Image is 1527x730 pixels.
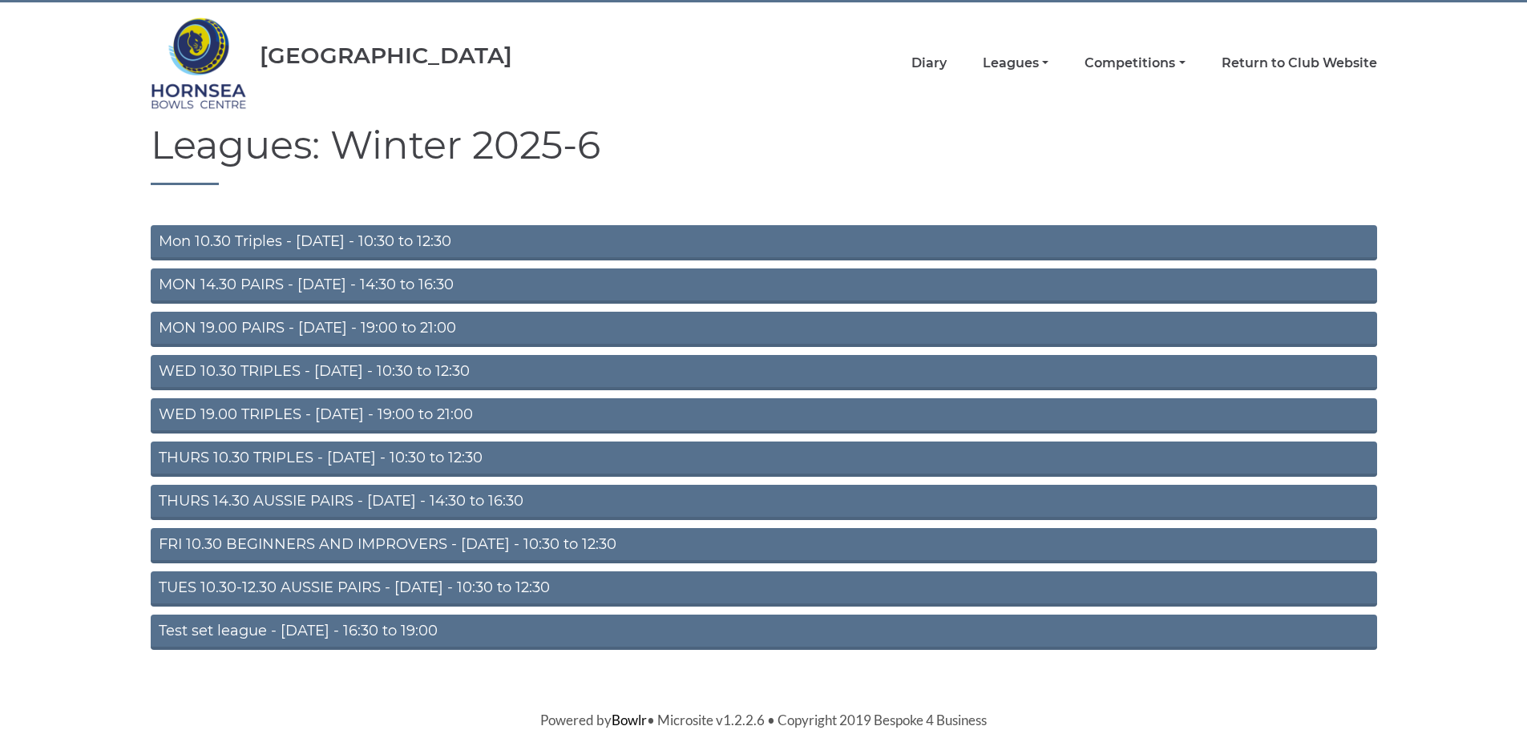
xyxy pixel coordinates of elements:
a: WED 19.00 TRIPLES - [DATE] - 19:00 to 21:00 [151,398,1377,434]
a: FRI 10.30 BEGINNERS AND IMPROVERS - [DATE] - 10:30 to 12:30 [151,528,1377,563]
a: MON 19.00 PAIRS - [DATE] - 19:00 to 21:00 [151,312,1377,347]
a: MON 14.30 PAIRS - [DATE] - 14:30 to 16:30 [151,268,1377,304]
a: WED 10.30 TRIPLES - [DATE] - 10:30 to 12:30 [151,355,1377,390]
a: Diary [911,54,947,72]
span: Powered by • Microsite v1.2.2.6 • Copyright 2019 Bespoke 4 Business [540,712,987,728]
img: Hornsea Bowls Centre [151,7,247,119]
a: Return to Club Website [1222,54,1377,72]
a: THURS 14.30 AUSSIE PAIRS - [DATE] - 14:30 to 16:30 [151,485,1377,520]
h1: Leagues: Winter 2025-6 [151,124,1377,185]
div: [GEOGRAPHIC_DATA] [260,43,512,68]
a: THURS 10.30 TRIPLES - [DATE] - 10:30 to 12:30 [151,442,1377,477]
a: Test set league - [DATE] - 16:30 to 19:00 [151,615,1377,650]
a: Competitions [1085,54,1185,72]
a: Leagues [983,54,1048,72]
a: Bowlr [612,712,647,728]
a: Mon 10.30 Triples - [DATE] - 10:30 to 12:30 [151,225,1377,260]
a: TUES 10.30-12.30 AUSSIE PAIRS - [DATE] - 10:30 to 12:30 [151,571,1377,607]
